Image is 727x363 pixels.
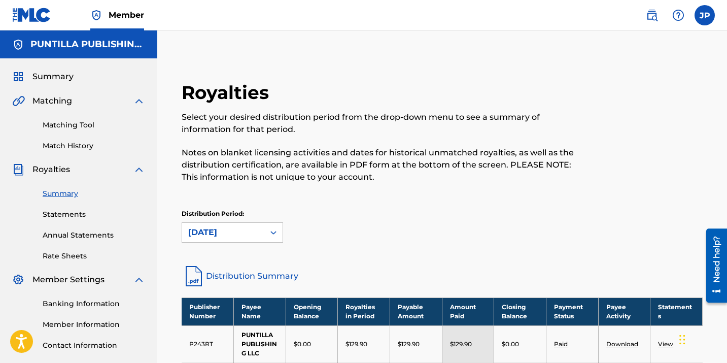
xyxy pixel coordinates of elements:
a: View [658,340,673,348]
th: Payment Status [546,298,598,325]
img: MLC Logo [12,8,51,22]
p: $129.90 [398,340,420,349]
p: Notes on blanket licensing activities and dates for historical unmatched royalties, as well as th... [182,147,583,183]
div: User Menu [695,5,715,25]
img: Summary [12,71,24,83]
a: Annual Statements [43,230,145,241]
img: distribution-summary-pdf [182,264,206,288]
th: Payable Amount [390,298,442,325]
img: expand [133,163,145,176]
img: Accounts [12,39,24,51]
p: $129.90 [345,340,367,349]
a: Summary [43,188,145,199]
a: Contact Information [43,340,145,351]
p: Distribution Period: [182,209,283,218]
img: expand [133,95,145,107]
img: Matching [12,95,25,107]
img: Top Rightsholder [90,9,102,21]
a: Public Search [642,5,662,25]
div: [DATE] [188,226,258,239]
a: Paid [554,340,568,348]
th: Statements [650,298,703,325]
a: Member Information [43,319,145,330]
img: Member Settings [12,274,24,286]
span: Member Settings [32,274,105,286]
img: help [672,9,684,21]
th: Amount Paid [442,298,494,325]
a: Matching Tool [43,120,145,130]
th: Payee Name [234,298,286,325]
td: PUNTILLA PUBLISHING LLC [234,325,286,362]
img: Royalties [12,163,24,176]
a: SummarySummary [12,71,74,83]
img: search [646,9,658,21]
a: Download [606,340,638,348]
iframe: Resource Center [699,225,727,307]
a: Banking Information [43,299,145,309]
a: Rate Sheets [43,251,145,261]
div: Drag [679,324,685,355]
img: expand [133,274,145,286]
h2: Royalties [182,81,274,104]
th: Opening Balance [286,298,338,325]
a: Match History [43,141,145,151]
p: $129.90 [450,340,472,349]
span: Royalties [32,163,70,176]
th: Payee Activity [598,298,650,325]
span: Summary [32,71,74,83]
span: Member [109,9,144,21]
td: P243RT [182,325,234,362]
span: Matching [32,95,72,107]
iframe: Chat Widget [676,314,727,363]
th: Royalties in Period [338,298,390,325]
p: $0.00 [294,340,311,349]
a: Statements [43,209,145,220]
p: Select your desired distribution period from the drop-down menu to see a summary of information f... [182,111,583,136]
h5: PUNTILLA PUBLISHING LLC [30,39,145,50]
a: Distribution Summary [182,264,703,288]
th: Closing Balance [494,298,546,325]
div: Help [668,5,688,25]
th: Publisher Number [182,298,234,325]
p: $0.00 [502,340,519,349]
